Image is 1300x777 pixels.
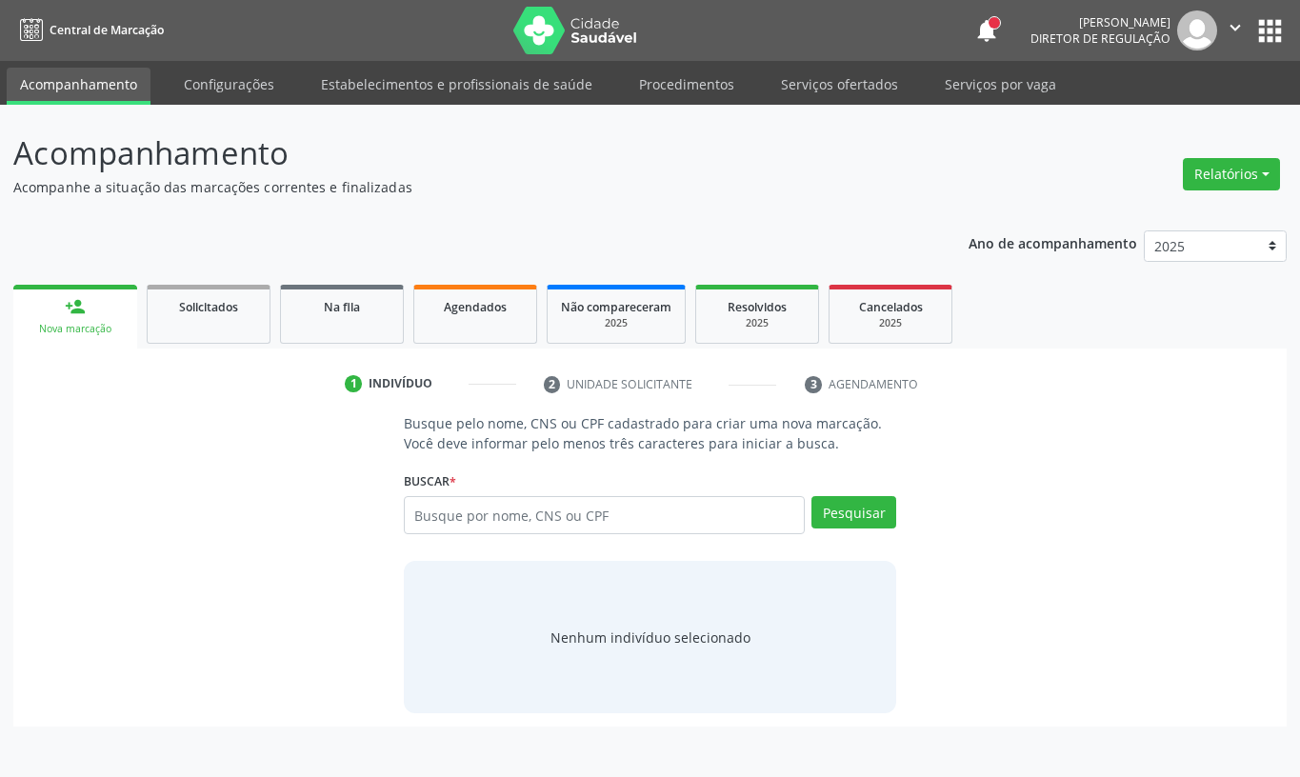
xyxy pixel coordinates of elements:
span: Resolvidos [728,299,787,315]
div: Indivíduo [369,375,432,392]
button: apps [1253,14,1287,48]
a: Estabelecimentos e profissionais de saúde [308,68,606,101]
button: notifications [973,17,1000,44]
div: 2025 [561,316,671,330]
button: Pesquisar [811,496,896,528]
a: Procedimentos [626,68,748,101]
span: Diretor de regulação [1030,30,1170,47]
p: Busque pelo nome, CNS ou CPF cadastrado para criar uma nova marcação. Você deve informar pelo men... [404,413,896,453]
p: Acompanhamento [13,129,905,177]
a: Central de Marcação [13,14,164,46]
img: img [1177,10,1217,50]
span: Não compareceram [561,299,671,315]
div: Nenhum indivíduo selecionado [550,628,750,647]
a: Serviços ofertados [768,68,911,101]
div: person_add [65,296,86,317]
span: Cancelados [859,299,923,315]
span: Solicitados [179,299,238,315]
label: Buscar [404,467,456,496]
a: Configurações [170,68,288,101]
p: Acompanhe a situação das marcações correntes e finalizadas [13,177,905,197]
p: Ano de acompanhamento [969,230,1137,254]
a: Acompanhamento [7,68,150,105]
span: Central de Marcação [50,22,164,38]
input: Busque por nome, CNS ou CPF [404,496,805,534]
button:  [1217,10,1253,50]
div: 2025 [710,316,805,330]
div: [PERSON_NAME] [1030,14,1170,30]
div: Nova marcação [27,322,124,336]
div: 1 [345,375,362,392]
span: Agendados [444,299,507,315]
i:  [1225,17,1246,38]
button: Relatórios [1183,158,1280,190]
a: Serviços por vaga [931,68,1070,101]
span: Na fila [324,299,360,315]
div: 2025 [843,316,938,330]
